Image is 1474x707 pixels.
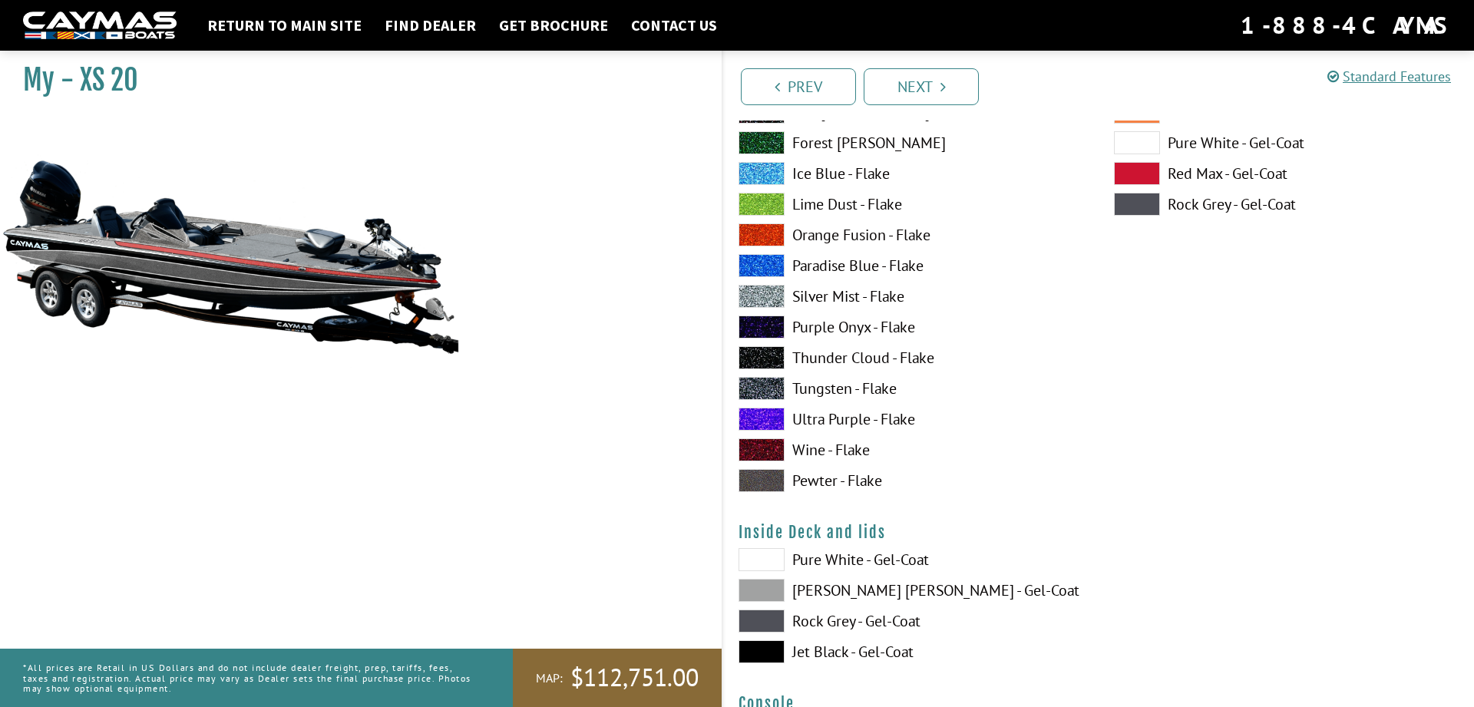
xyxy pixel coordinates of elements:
[739,408,1083,431] label: Ultra Purple - Flake
[739,548,1083,571] label: Pure White - Gel-Coat
[739,346,1083,369] label: Thunder Cloud - Flake
[739,316,1083,339] label: Purple Onyx - Flake
[739,438,1083,461] label: Wine - Flake
[739,579,1083,602] label: [PERSON_NAME] [PERSON_NAME] - Gel-Coat
[1114,162,1459,185] label: Red Max - Gel-Coat
[739,523,1459,542] h4: Inside Deck and lids
[739,640,1083,663] label: Jet Black - Gel-Coat
[739,223,1083,246] label: Orange Fusion - Flake
[1241,8,1451,42] div: 1-888-4CAYMAS
[1327,68,1451,85] a: Standard Features
[23,655,478,701] p: *All prices are Retail in US Dollars and do not include dealer freight, prep, tariffs, fees, taxe...
[23,63,683,97] h1: My - XS 20
[23,12,177,40] img: white-logo-c9c8dbefe5ff5ceceb0f0178aa75bf4bb51f6bca0971e226c86eb53dfe498488.png
[513,649,722,707] a: MAP:$112,751.00
[200,15,369,35] a: Return to main site
[739,285,1083,308] label: Silver Mist - Flake
[741,68,856,105] a: Prev
[739,193,1083,216] label: Lime Dust - Flake
[739,131,1083,154] label: Forest [PERSON_NAME]
[491,15,616,35] a: Get Brochure
[1114,131,1459,154] label: Pure White - Gel-Coat
[739,377,1083,400] label: Tungsten - Flake
[739,162,1083,185] label: Ice Blue - Flake
[739,469,1083,492] label: Pewter - Flake
[1114,193,1459,216] label: Rock Grey - Gel-Coat
[570,662,699,694] span: $112,751.00
[737,66,1474,105] ul: Pagination
[739,254,1083,277] label: Paradise Blue - Flake
[739,610,1083,633] label: Rock Grey - Gel-Coat
[864,68,979,105] a: Next
[536,670,563,686] span: MAP:
[623,15,725,35] a: Contact Us
[377,15,484,35] a: Find Dealer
